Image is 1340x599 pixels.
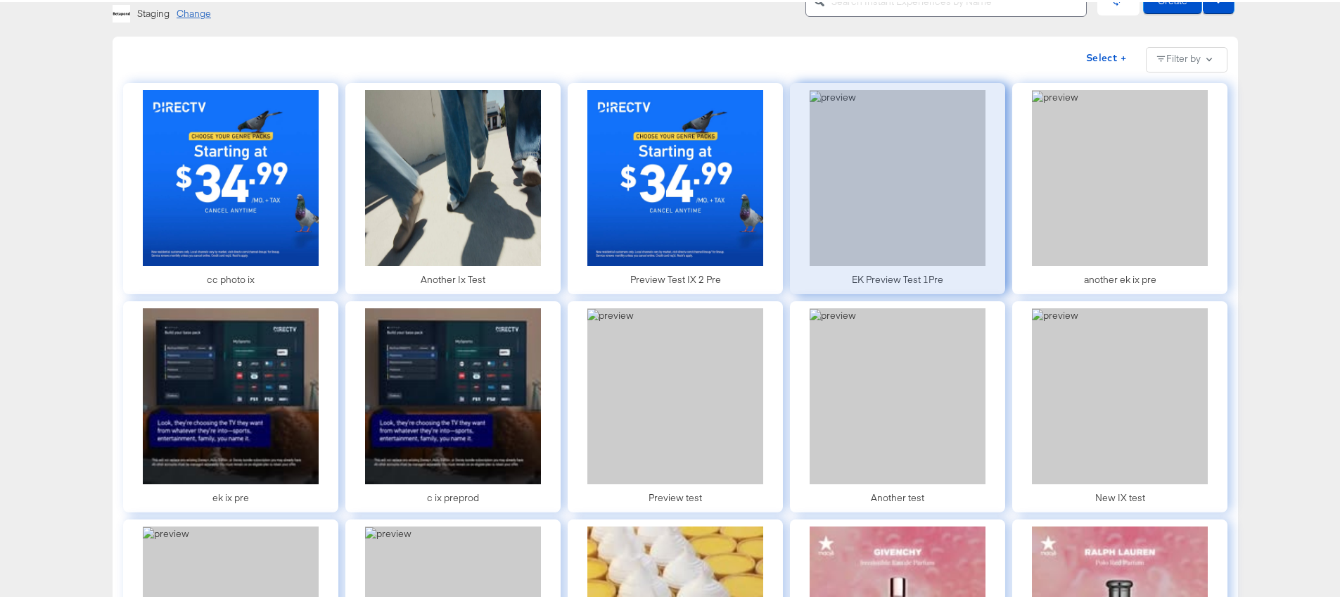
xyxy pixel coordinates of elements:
[177,5,211,18] div: Change
[137,5,170,18] div: Staging
[143,525,189,538] img: preview
[1146,45,1227,70] button: Filter by
[649,489,702,503] div: Preview test
[1086,47,1126,65] span: Select +
[365,525,411,538] img: preview
[1084,271,1156,284] div: another ek ix pre
[871,489,924,503] div: Another test
[143,306,319,482] img: preview
[427,489,479,503] div: c ix preprod
[365,306,541,482] img: preview
[587,307,634,320] img: preview
[113,3,130,20] img: page
[207,271,255,284] div: cc photo ix
[1095,489,1145,503] div: New IX test
[1032,89,1078,102] img: preview
[810,307,856,320] img: preview
[630,271,721,284] div: Preview Test IX 2 Pre
[587,88,763,264] img: preview
[212,489,249,503] div: ek ix pre
[143,88,319,264] img: preview
[421,271,485,284] div: Another Ix Test
[1032,307,1078,320] img: preview
[1080,45,1132,68] button: Select +
[365,88,541,264] img: preview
